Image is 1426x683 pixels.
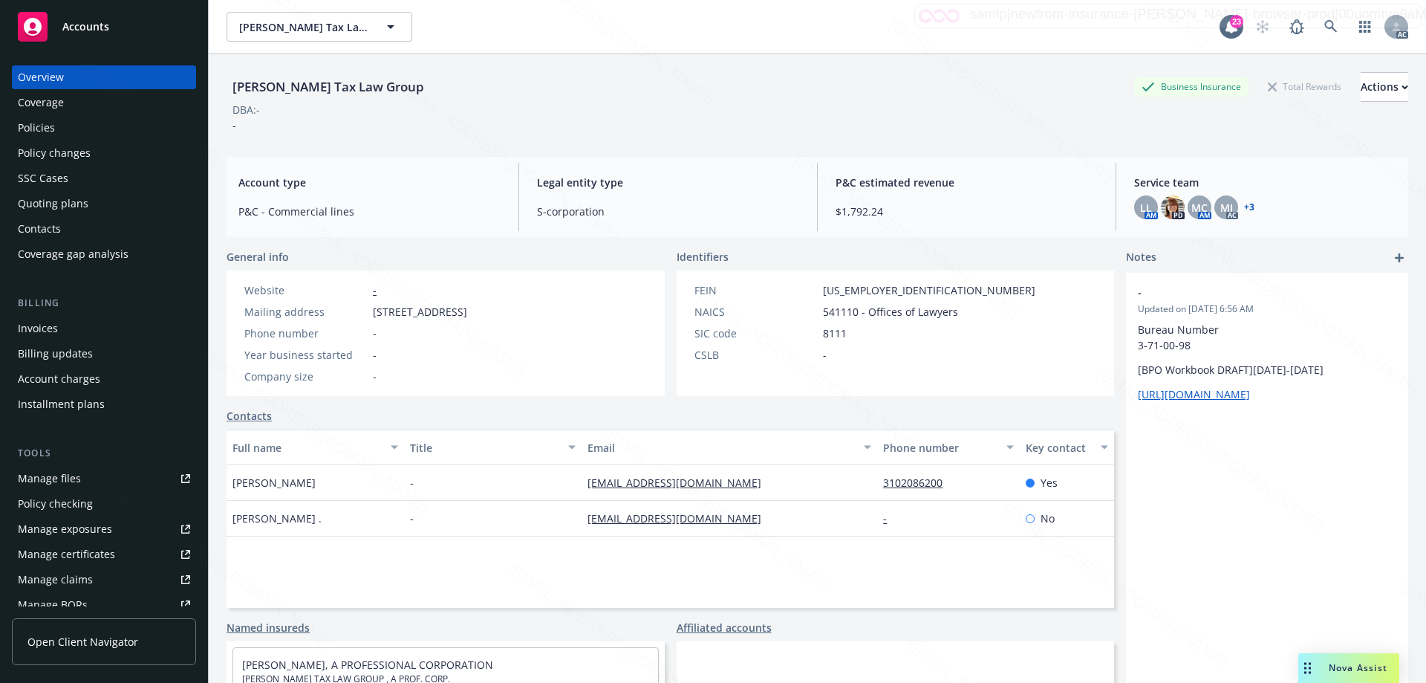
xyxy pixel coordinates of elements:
[1020,430,1114,465] button: Key contact
[1134,77,1248,96] div: Business Insurance
[18,91,64,114] div: Coverage
[12,6,196,48] a: Accounts
[823,326,847,341] span: 8111
[1126,273,1408,414] div: -Updated on [DATE] 6:56 AMBureau Number 3-71-00-98[BPO Workbook DRAFT][DATE]-[DATE][URL][DOMAIN_N...
[1138,362,1396,378] p: [BPO Workbook DRAFT][DATE]-[DATE]
[836,175,1098,190] span: P&C estimated revenue
[18,342,93,366] div: Billing updates
[227,249,289,265] span: General info
[582,430,877,465] button: Email
[238,204,501,219] span: P&C - Commercial lines
[12,91,196,114] a: Coverage
[244,326,367,341] div: Phone number
[836,204,1098,219] span: $1,792.24
[823,347,827,363] span: -
[18,217,61,241] div: Contacts
[18,166,68,190] div: SSC Cases
[373,347,377,363] span: -
[1244,203,1254,212] a: +3
[18,141,91,165] div: Policy changes
[1041,511,1055,526] span: No
[18,367,100,391] div: Account charges
[12,317,196,340] a: Invoices
[1138,387,1250,401] a: [URL][DOMAIN_NAME]
[1140,200,1152,216] span: LL
[537,204,799,219] span: S-corporation
[27,634,138,650] span: Open Client Navigator
[232,118,236,132] span: -
[410,511,414,526] span: -
[1260,77,1349,96] div: Total Rewards
[587,440,855,456] div: Email
[12,492,196,516] a: Policy checking
[12,166,196,190] a: SSC Cases
[1161,195,1185,219] img: photo
[12,593,196,617] a: Manage BORs
[1230,15,1243,28] div: 23
[1134,175,1396,190] span: Service team
[18,116,55,140] div: Policies
[1126,249,1156,267] span: Notes
[227,620,310,635] a: Named insureds
[244,347,367,363] div: Year business started
[373,304,467,320] span: [STREET_ADDRESS]
[1329,661,1387,674] span: Nova Assist
[244,282,367,298] div: Website
[1390,249,1408,267] a: add
[537,175,799,190] span: Legal entity type
[62,21,109,33] span: Accounts
[12,392,196,416] a: Installment plans
[18,593,88,617] div: Manage BORs
[694,282,817,298] div: FEIN
[1138,322,1396,353] p: Bureau Number 3-71-00-98
[1041,475,1058,491] span: Yes
[410,440,559,456] div: Title
[694,347,817,363] div: CSLB
[410,475,414,491] span: -
[373,369,377,384] span: -
[18,192,88,216] div: Quoting plans
[227,408,272,424] a: Contacts
[1361,72,1408,102] button: Actions
[12,543,196,566] a: Manage certificates
[587,476,773,490] a: [EMAIL_ADDRESS][DOMAIN_NAME]
[18,568,93,592] div: Manage claims
[1298,653,1399,683] button: Nova Assist
[12,242,196,266] a: Coverage gap analysis
[232,475,316,491] span: [PERSON_NAME]
[694,304,817,320] div: NAICS
[877,430,1019,465] button: Phone number
[227,12,412,42] button: [PERSON_NAME] Tax Law Group
[883,511,899,525] a: -
[18,317,58,340] div: Invoices
[1361,73,1408,101] div: Actions
[238,175,501,190] span: Account type
[12,217,196,241] a: Contacts
[18,65,64,89] div: Overview
[694,326,817,341] div: SIC code
[244,304,367,320] div: Mailing address
[1138,302,1396,316] span: Updated on [DATE] 6:56 AM
[1138,285,1358,300] span: -
[823,304,958,320] span: 541110 - Offices of Lawyers
[18,517,112,541] div: Manage exposures
[1350,12,1380,42] a: Switch app
[18,543,115,566] div: Manage certificates
[12,141,196,165] a: Policy changes
[12,342,196,366] a: Billing updates
[677,620,772,635] a: Affiliated accounts
[1316,12,1346,42] a: Search
[12,192,196,216] a: Quoting plans
[373,326,377,341] span: -
[12,296,196,311] div: Billing
[18,467,81,491] div: Manage files
[12,517,196,541] a: Manage exposures
[12,446,196,461] div: Tools
[1191,200,1208,216] span: MC
[373,283,377,297] a: -
[823,282,1035,298] span: [US_EMPLOYER_IDENTIFICATION_NUMBER]
[227,430,404,465] button: Full name
[1298,653,1317,683] div: Drag to move
[883,476,954,490] a: 3102086200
